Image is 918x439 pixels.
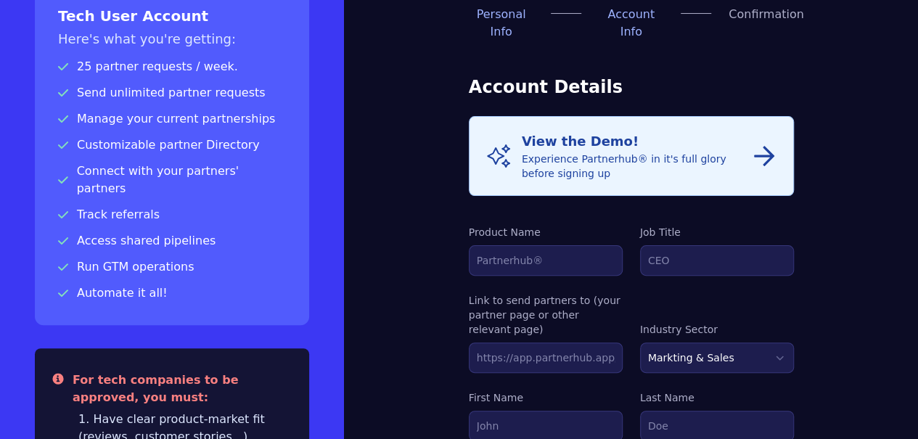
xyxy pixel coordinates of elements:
[599,6,664,41] p: Account Info
[640,390,794,405] label: Last Name
[469,342,623,373] input: https://app.partnerhub.app/
[58,136,286,154] p: Customizable partner Directory
[522,131,753,181] div: Experience Partnerhub® in it's full glory before signing up
[58,58,286,75] p: 25 partner requests / week.
[640,322,794,337] label: Industry Sector
[58,206,286,223] p: Track referrals
[58,84,286,102] p: Send unlimited partner requests
[58,29,286,49] h3: Here's what you're getting:
[469,390,623,405] label: First Name
[58,163,286,197] p: Connect with your partners' partners
[58,284,286,302] p: Automate it all!
[58,6,286,26] h2: Tech User Account
[640,225,794,239] label: Job Title
[469,293,623,337] label: Link to send partners to (your partner page or other relevant page)
[469,75,794,99] h3: Account Details
[729,6,794,23] p: Confirmation
[58,110,286,128] p: Manage your current partnerships
[469,6,534,41] p: Personal Info
[469,225,623,239] label: Product Name
[469,245,623,276] input: Partnerhub®
[640,245,794,276] input: CEO
[73,373,238,404] span: For tech companies to be approved, you must:
[58,232,286,250] p: Access shared pipelines
[522,134,639,149] span: View the Demo!
[58,258,286,276] p: Run GTM operations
